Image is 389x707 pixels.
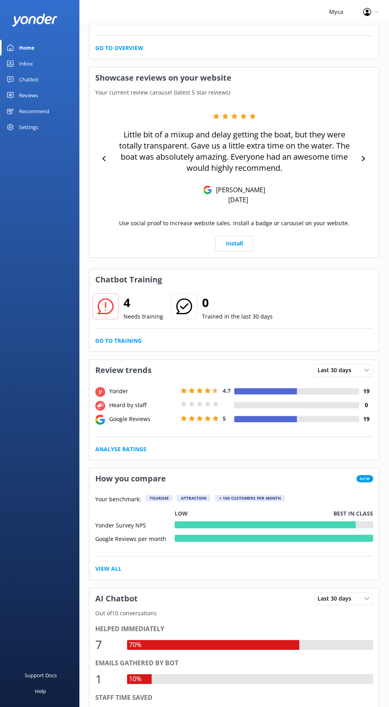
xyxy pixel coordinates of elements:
[111,129,358,174] p: Little bit of a mixup and delay getting the boat, but they were totally transparent. Gave us a li...
[123,312,163,321] p: Needs training
[12,14,58,27] img: yonder-white-logo.png
[228,195,248,204] p: [DATE]
[107,387,179,396] div: Yonder
[95,624,373,634] div: Helped immediately
[95,445,146,454] a: Analyse Ratings
[107,401,179,410] div: Heard by staff
[107,415,179,423] div: Google Reviews
[359,415,373,423] h4: 19
[89,269,168,290] h3: Chatbot Training
[89,588,144,609] h3: AI Chatbot
[359,387,373,396] h4: 19
[95,635,119,654] div: 7
[202,293,273,312] h2: 0
[175,509,188,518] p: Low
[318,594,356,603] span: Last 30 days
[318,366,356,375] span: Last 30 days
[95,44,143,52] a: Go to overview
[19,56,33,71] div: Inbox
[127,674,143,684] div: 10%
[89,88,379,97] p: Your current review carousel (latest 5 star reviews)
[212,185,265,194] p: [PERSON_NAME]
[95,535,175,542] div: Google Reviews per month
[89,468,172,489] h3: How you compare
[177,495,210,501] div: Attraction
[146,495,172,501] div: Tourism
[356,475,373,482] span: New
[203,185,212,194] img: Google Reviews
[95,658,373,668] div: Emails gathered by bot
[95,693,373,703] div: Staff time saved
[35,683,46,699] div: Help
[19,119,38,135] div: Settings
[95,495,141,504] p: Your benchmark:
[19,40,35,56] div: Home
[19,103,49,119] div: Recommend
[95,336,142,345] a: Go to Training
[89,609,379,618] p: Out of 10 conversations
[215,495,285,501] div: < 100 customers per month
[95,670,119,689] div: 1
[359,401,373,410] h4: 0
[89,360,158,381] h3: Review trends
[127,640,143,650] div: 70%
[216,236,253,251] a: Install
[95,521,175,528] div: Yonder Survey NPS
[202,312,273,321] p: Trained in the last 30 days
[123,293,163,312] h2: 4
[223,387,231,394] span: 4.7
[333,509,373,518] p: Best in class
[19,71,39,87] div: Chatbot
[25,667,57,683] div: Support Docs
[95,564,121,573] a: View All
[119,219,349,228] p: Use social proof to increase website sales. Install a badge or carousel on your website.
[89,68,379,88] h3: Showcase reviews on your website
[19,87,38,103] div: Reviews
[223,415,226,422] span: 5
